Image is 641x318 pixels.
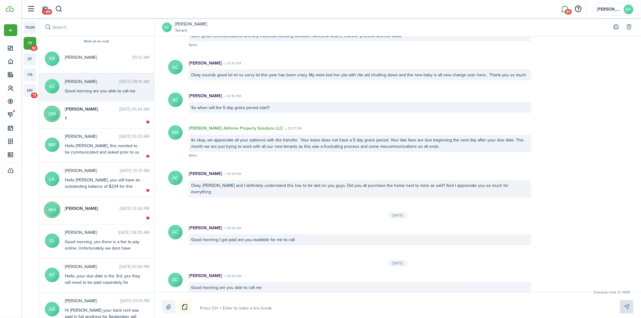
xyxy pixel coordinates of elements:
time: [DATE] 10:33 AM [119,133,149,140]
time: 08:16 AM [222,273,241,279]
div: Good morning I got paid are you available for me to call [189,234,531,246]
div: Hello [PERSON_NAME], you still have an outstanding balance of $234 for this month, can you please... [65,177,141,209]
time: [DATE] 10:31 AM [120,167,149,174]
button: Open sidebar [25,3,37,15]
button: Delete [625,23,633,31]
p: [PERSON_NAME] [189,171,222,177]
p: [PERSON_NAME] [189,273,222,279]
div: Good morning, yes there is a fee to pay online. Unfortunately we dont have control over that. Tha... [65,239,141,264]
button: Notice [178,300,192,313]
span: Barbara Madasz [65,133,119,140]
span: 71 [31,93,38,98]
div: Okay sounds good lol im so sorry lol this year has been crazy. My mom lost her job with rite aid ... [189,69,531,81]
span: Nykisha Townsend [65,263,119,270]
a: pb [24,68,36,81]
avatar-text: AC [168,60,183,75]
span: Seen [189,42,197,48]
span: Lyrell Arrington [65,167,120,174]
span: Amanda Baggiossia [65,298,120,304]
time: 03:16 PM [222,61,241,66]
avatar-text: BM [45,137,59,152]
span: Erin Lowe [65,229,118,236]
a: team [24,21,36,34]
button: Open menu [4,24,17,36]
img: TenantCloud [6,6,14,12]
time: [DATE] 01:34 AM [119,106,149,112]
avatar-text: AC [168,273,183,287]
span: Seen [189,153,197,158]
avatar-text: WA [624,5,633,14]
span: Wright AtHome Property Solutions LLC [597,7,621,12]
div: Good morning are you able to call me [65,88,141,94]
span: 10 [30,45,38,51]
div: Its okay, we appreciate all your patience with the transfer. Your lease does not have a 5 day gra... [189,135,531,152]
button: Print [612,23,620,31]
input: search [39,18,154,36]
time: [DATE] 08:39 AM [118,229,149,236]
button: Search [44,23,52,31]
time: [DATE] 12:26 PM [120,205,149,212]
time: 03:18 PM [222,171,241,177]
div: So when will the 5 day grace period start? [189,102,531,113]
a: AC [162,22,172,32]
time: [DATE] 08:16 AM [119,78,149,85]
time: [DATE] 01:26 PM [119,263,149,270]
div: Hello [PERSON_NAME], this needed to be communicated and asked prior to us reaching out for paymen... [65,143,141,181]
avatar-text: DM [45,107,59,121]
avatar-text: WA [168,125,183,140]
avatar-text: AB [45,302,59,316]
div: Okay. [PERSON_NAME] and I definitely understand this has to be alot on you guys. Did you all purc... [189,180,531,198]
span: Ashley Crawford [65,78,119,85]
a: [PERSON_NAME] [175,21,207,27]
a: tt [24,37,36,50]
a: Notifications [39,2,51,17]
time: 03:16 PM [222,93,241,99]
button: Open resource center [573,4,583,14]
span: +99 [42,9,52,15]
avatar-text: LA [45,172,59,186]
avatar-text: KR [45,51,59,66]
p: [PERSON_NAME] [189,93,222,99]
p: [PERSON_NAME] [189,225,222,231]
a: sp [24,53,36,65]
a: Tenant [175,27,207,34]
div: Hello, your due date is the 3rd, yes they will need to be paid separately for correct accounting ... [65,273,141,311]
button: Mark all as read [84,39,109,44]
time: 09:12 AM [132,54,149,61]
avatar-text: EL [45,234,59,248]
avatar-text: MH [45,203,59,217]
span: Devonte McGee [65,106,119,112]
avatar-text: AC [168,171,183,185]
a: mr [24,84,36,97]
span: Krysta Reed [65,54,132,61]
p: [PERSON_NAME] [189,60,222,66]
p: [PERSON_NAME] AtHome Property Solutions LLC [189,125,283,132]
div: Good morning are you able to call me [189,282,531,293]
button: Search [55,4,63,14]
div: ? [65,115,141,122]
avatar-text: NT [45,268,59,282]
small: Character limit: 0 / 1000 [592,290,632,295]
div: [DATE] [388,260,407,267]
span: Martha Hower [65,205,120,212]
div: [DATE] [388,212,407,219]
time: 03:17 PM [283,126,302,131]
avatar-text: AC [168,225,183,240]
avatar-text: AC [168,93,183,107]
time: [DATE] 01:01 PM [120,298,149,304]
time: 08:18 AM [222,226,241,231]
avatar-text: AC [45,79,59,94]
